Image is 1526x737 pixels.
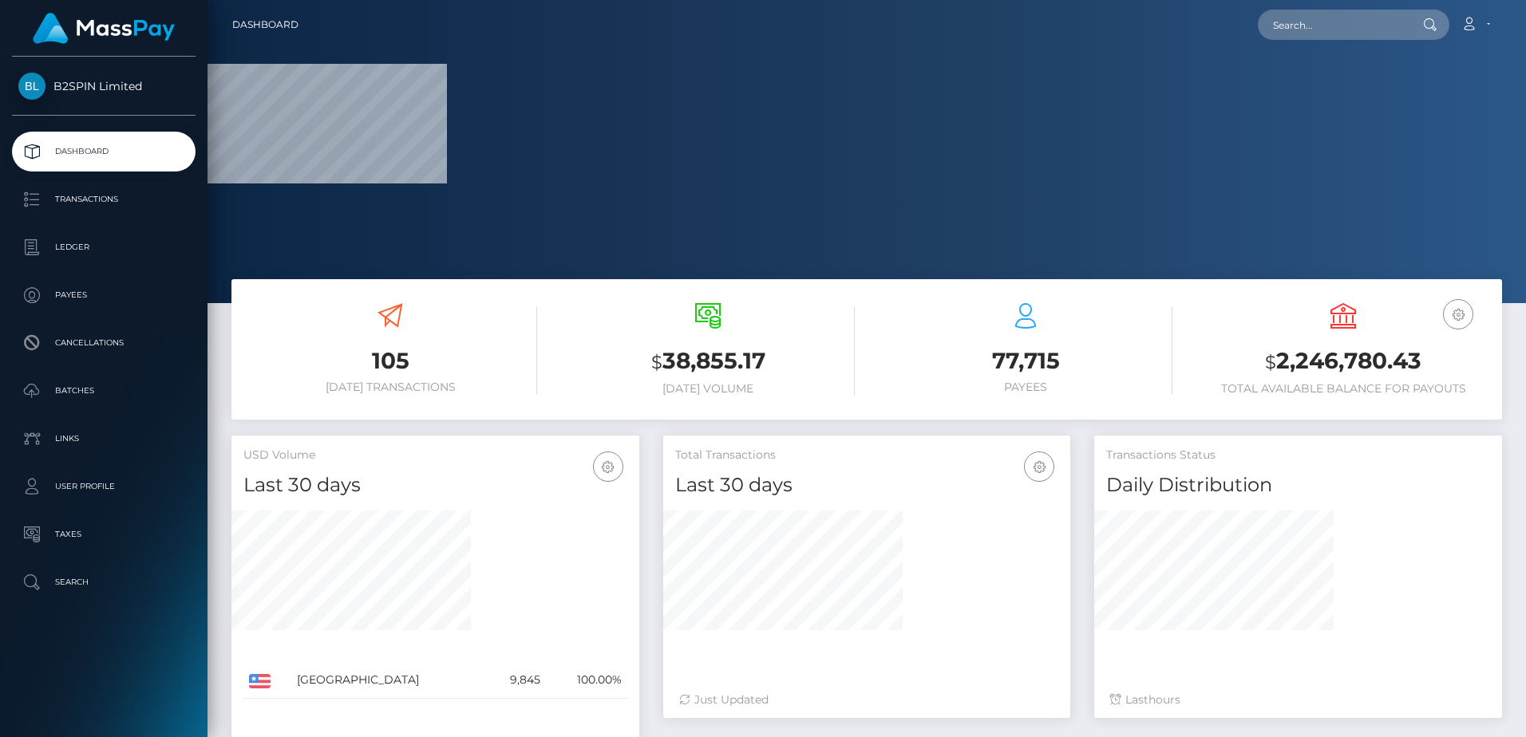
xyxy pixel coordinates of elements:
a: Dashboard [12,132,196,171]
p: User Profile [18,475,189,499]
a: Taxes [12,514,196,554]
img: US.png [249,674,271,688]
input: Search... [1258,10,1408,40]
p: Search [18,570,189,594]
p: Dashboard [18,140,189,164]
a: Payees [12,275,196,315]
a: Batches [12,371,196,411]
small: $ [651,351,662,373]
td: [GEOGRAPHIC_DATA] [291,662,485,699]
p: Links [18,427,189,451]
h6: [DATE] Transactions [243,380,537,394]
img: B2SPIN Limited [18,73,45,100]
h3: 2,246,780.43 [1196,345,1490,378]
h5: Total Transactions [675,447,1059,463]
h5: USD Volume [243,447,627,463]
a: Ledger [12,227,196,267]
div: Just Updated [679,692,1055,708]
span: B2SPIN Limited [12,79,196,93]
p: Cancellations [18,331,189,355]
h3: 77,715 [879,345,1172,376]
a: Search [12,562,196,602]
h6: [DATE] Volume [561,382,855,396]
a: Cancellations [12,323,196,363]
h3: 105 [243,345,537,376]
a: Links [12,419,196,459]
td: 9,845 [485,662,546,699]
h4: Daily Distribution [1106,471,1490,499]
p: Transactions [18,187,189,211]
h6: Total Available Balance for Payouts [1196,382,1490,396]
p: Batches [18,379,189,403]
h3: 38,855.17 [561,345,855,378]
h5: Transactions Status [1106,447,1490,463]
a: Dashboard [232,8,298,41]
h4: Last 30 days [243,471,627,499]
small: $ [1265,351,1276,373]
a: Transactions [12,179,196,219]
img: MassPay Logo [33,13,175,44]
p: Taxes [18,522,189,546]
p: Payees [18,283,189,307]
td: 100.00% [546,662,627,699]
a: User Profile [12,467,196,506]
h4: Last 30 days [675,471,1059,499]
h6: Payees [879,380,1172,394]
p: Ledger [18,235,189,259]
div: Last hours [1110,692,1486,708]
